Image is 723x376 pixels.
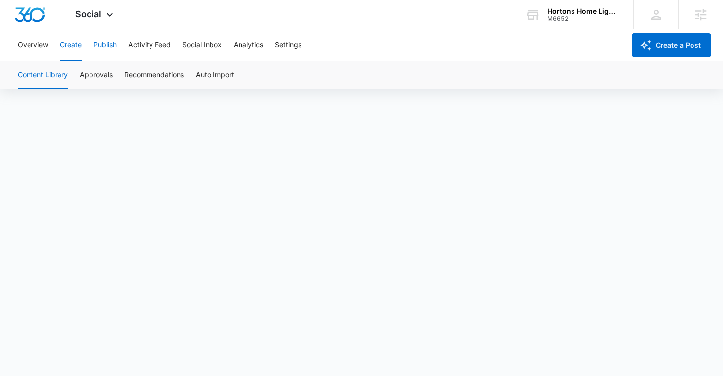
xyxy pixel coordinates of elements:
[80,61,113,89] button: Approvals
[93,29,117,61] button: Publish
[124,61,184,89] button: Recommendations
[75,9,101,19] span: Social
[182,29,222,61] button: Social Inbox
[18,61,68,89] button: Content Library
[632,33,711,57] button: Create a Post
[275,29,301,61] button: Settings
[547,7,619,15] div: account name
[196,61,234,89] button: Auto Import
[547,15,619,22] div: account id
[60,29,82,61] button: Create
[128,29,171,61] button: Activity Feed
[18,29,48,61] button: Overview
[234,29,263,61] button: Analytics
